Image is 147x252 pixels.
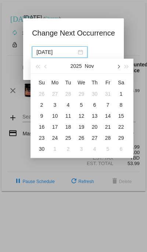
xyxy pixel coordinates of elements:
[77,112,86,120] div: 12
[37,90,46,98] div: 26
[75,132,88,143] td: 11/26/2025
[50,123,59,131] div: 17
[37,101,46,109] div: 2
[77,145,86,153] div: 3
[64,101,72,109] div: 4
[114,143,128,154] td: 12/6/2025
[61,121,75,132] td: 11/18/2025
[101,99,114,110] td: 11/7/2025
[75,143,88,154] td: 12/3/2025
[90,101,99,109] div: 6
[48,88,61,99] td: 10/27/2025
[70,59,82,73] button: 2025
[32,27,115,39] h1: Change Next Occurrence
[42,59,50,73] button: Previous month (PageUp)
[116,90,125,98] div: 1
[88,88,101,99] td: 10/30/2025
[122,59,130,73] button: Next year (Control + right)
[37,112,46,120] div: 9
[35,110,48,121] td: 11/9/2025
[37,123,46,131] div: 16
[101,88,114,99] td: 10/31/2025
[36,48,76,56] input: Select date
[101,143,114,154] td: 12/5/2025
[77,134,86,142] div: 26
[88,121,101,132] td: 11/20/2025
[103,134,112,142] div: 28
[35,88,48,99] td: 10/26/2025
[61,143,75,154] td: 12/2/2025
[48,121,61,132] td: 11/17/2025
[77,123,86,131] div: 19
[114,121,128,132] td: 11/22/2025
[116,123,125,131] div: 22
[114,132,128,143] td: 11/29/2025
[61,99,75,110] td: 11/4/2025
[50,112,59,120] div: 10
[48,110,61,121] td: 11/10/2025
[101,121,114,132] td: 11/21/2025
[88,143,101,154] td: 12/4/2025
[64,145,72,153] div: 2
[61,132,75,143] td: 11/25/2025
[116,101,125,109] div: 8
[48,77,61,88] th: Mon
[77,90,86,98] div: 29
[88,77,101,88] th: Thu
[35,99,48,110] td: 11/2/2025
[88,132,101,143] td: 11/27/2025
[64,123,72,131] div: 18
[48,143,61,154] td: 12/1/2025
[103,145,112,153] div: 5
[116,112,125,120] div: 15
[101,132,114,143] td: 11/28/2025
[35,132,48,143] td: 11/23/2025
[75,99,88,110] td: 11/5/2025
[116,134,125,142] div: 29
[64,90,72,98] div: 28
[61,77,75,88] th: Tue
[50,134,59,142] div: 24
[61,88,75,99] td: 10/28/2025
[90,90,99,98] div: 30
[35,77,48,88] th: Sun
[114,59,122,73] button: Next month (PageDown)
[90,123,99,131] div: 20
[88,99,101,110] td: 11/6/2025
[37,145,46,153] div: 30
[103,123,112,131] div: 21
[90,134,99,142] div: 27
[50,101,59,109] div: 3
[48,132,61,143] td: 11/24/2025
[103,112,112,120] div: 14
[114,99,128,110] td: 11/8/2025
[75,88,88,99] td: 10/29/2025
[35,143,48,154] td: 11/30/2025
[48,99,61,110] td: 11/3/2025
[88,110,101,121] td: 11/13/2025
[77,101,86,109] div: 5
[61,110,75,121] td: 11/11/2025
[50,145,59,153] div: 1
[64,112,72,120] div: 11
[85,59,94,73] button: Nov
[37,134,46,142] div: 23
[35,121,48,132] td: 11/16/2025
[90,145,99,153] div: 4
[50,90,59,98] div: 27
[103,90,112,98] div: 31
[33,59,42,73] button: Last year (Control + left)
[101,77,114,88] th: Fri
[101,110,114,121] td: 11/14/2025
[116,145,125,153] div: 6
[114,77,128,88] th: Sat
[64,134,72,142] div: 25
[75,77,88,88] th: Wed
[114,88,128,99] td: 11/1/2025
[103,101,112,109] div: 7
[75,121,88,132] td: 11/19/2025
[90,112,99,120] div: 13
[114,110,128,121] td: 11/15/2025
[75,110,88,121] td: 11/12/2025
